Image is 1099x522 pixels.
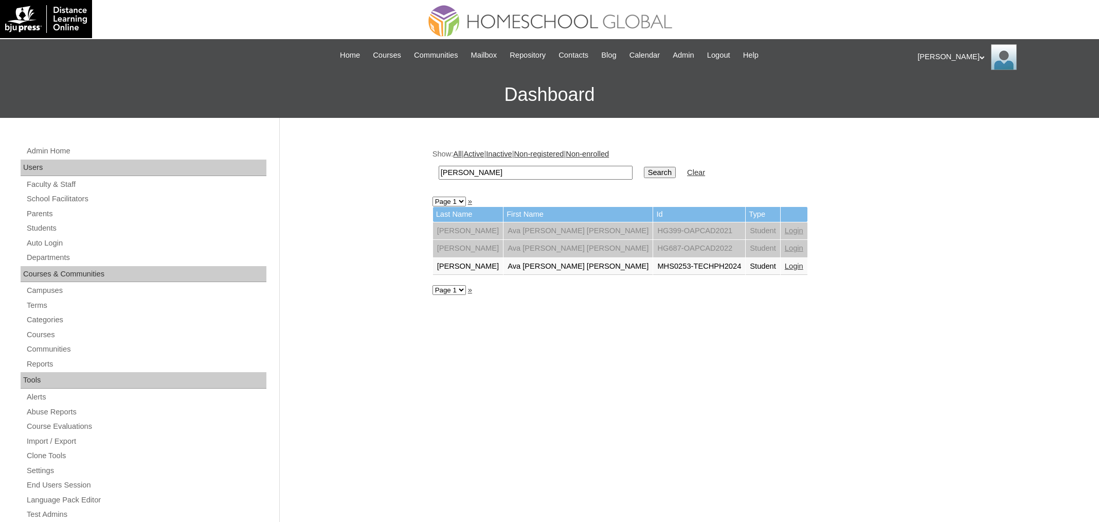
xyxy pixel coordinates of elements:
a: Help [738,49,764,61]
a: Courses [368,49,406,61]
a: Active [463,150,484,158]
td: [PERSON_NAME] [433,240,503,257]
td: First Name [503,207,653,222]
td: Ava [PERSON_NAME] [PERSON_NAME] [503,258,653,275]
h3: Dashboard [5,72,1094,118]
img: logo-white.png [5,5,87,33]
a: Admin Home [26,145,266,158]
td: HG687-OAPCAD2022 [653,240,745,257]
a: Calendar [624,49,665,61]
td: Student [746,258,780,275]
td: HG399-OAPCAD2021 [653,222,745,240]
td: [PERSON_NAME] [433,258,503,275]
td: Id [653,207,745,222]
a: Test Admins [26,508,266,521]
div: Show: | | | | [433,149,942,185]
a: Students [26,222,266,235]
a: Home [335,49,365,61]
span: Communities [414,49,458,61]
a: Course Evaluations [26,420,266,433]
input: Search [644,167,676,178]
a: Communities [409,49,463,61]
a: » [468,286,472,294]
a: Inactive [486,150,512,158]
input: Search [439,166,633,180]
td: Last Name [433,207,503,222]
a: Terms [26,299,266,312]
td: Student [746,240,780,257]
span: Contacts [558,49,588,61]
a: Clear [687,168,705,177]
div: Courses & Communities [21,266,266,283]
td: MHS0253-TECHPH2024 [653,258,745,275]
span: Repository [510,49,546,61]
a: Language Pack Editor [26,494,266,507]
a: » [468,197,472,205]
td: [PERSON_NAME] [433,222,503,240]
span: Blog [601,49,616,61]
a: Faculty & Staff [26,178,266,191]
span: Courses [373,49,401,61]
a: Communities [26,343,266,356]
a: All [453,150,461,158]
a: End Users Session [26,479,266,492]
span: Logout [707,49,730,61]
td: Ava [PERSON_NAME] [PERSON_NAME] [503,222,653,240]
a: Categories [26,314,266,326]
a: Alerts [26,391,266,404]
div: Tools [21,372,266,389]
a: Abuse Reports [26,406,266,419]
a: Parents [26,207,266,220]
a: Courses [26,328,266,341]
a: Login [785,227,803,235]
a: Departments [26,251,266,264]
td: Student [746,222,780,240]
span: Mailbox [471,49,497,61]
a: Non-registered [514,150,564,158]
a: Repository [505,49,551,61]
span: Help [743,49,759,61]
a: Import / Export [26,435,266,448]
span: Home [340,49,360,61]
a: Reports [26,358,266,371]
a: Login [785,244,803,252]
td: Type [746,207,780,222]
span: Calendar [629,49,660,61]
a: Contacts [553,49,593,61]
a: Mailbox [466,49,502,61]
a: Campuses [26,284,266,297]
a: Blog [596,49,621,61]
div: Users [21,160,266,176]
div: [PERSON_NAME] [917,44,1089,70]
td: Ava [PERSON_NAME] [PERSON_NAME] [503,240,653,257]
img: Ariane Ebuen [991,44,1017,70]
span: Admin [673,49,694,61]
a: Logout [702,49,735,61]
a: Non-enrolled [566,150,609,158]
a: School Facilitators [26,193,266,205]
a: Login [785,262,803,270]
a: Clone Tools [26,449,266,462]
a: Settings [26,464,266,477]
a: Auto Login [26,237,266,250]
a: Admin [668,49,699,61]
